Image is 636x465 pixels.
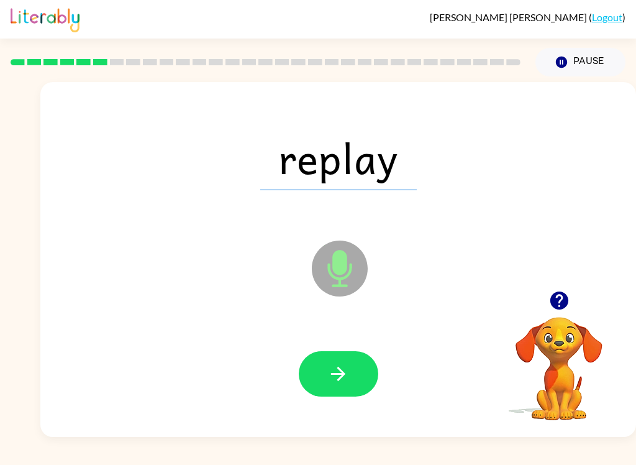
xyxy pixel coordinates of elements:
[430,11,589,23] span: [PERSON_NAME] [PERSON_NAME]
[535,48,625,76] button: Pause
[11,5,79,32] img: Literably
[430,11,625,23] div: ( )
[260,126,417,190] span: replay
[497,298,621,422] video: Your browser must support playing .mp4 files to use Literably. Please try using another browser.
[592,11,622,23] a: Logout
